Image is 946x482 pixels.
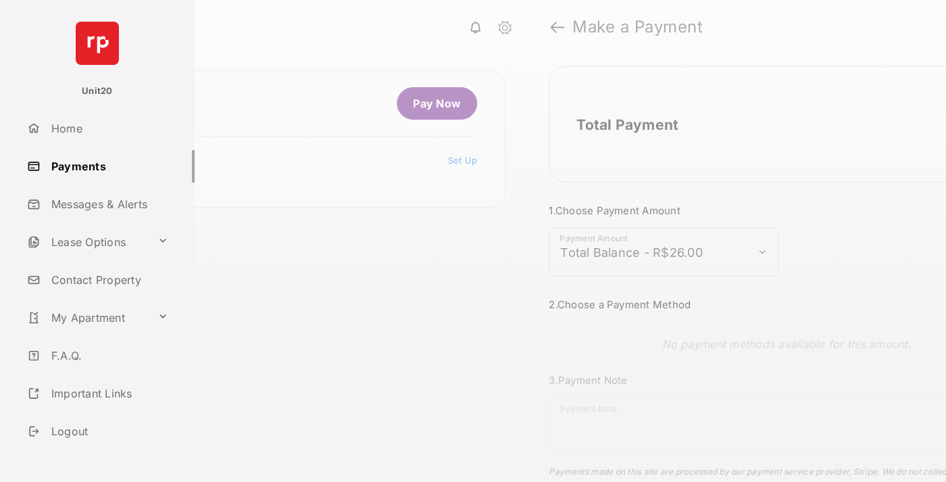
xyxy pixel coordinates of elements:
a: Lease Options [22,226,152,258]
a: Contact Property [22,264,195,296]
a: My Apartment [22,302,152,334]
a: F.A.Q. [22,339,195,372]
img: svg+xml;base64,PHN2ZyB4bWxucz0iaHR0cDovL3d3dy53My5vcmcvMjAwMC9zdmciIHdpZHRoPSI2NCIgaGVpZ2h0PSI2NC... [76,22,119,65]
a: Set Up [448,155,478,166]
a: Messages & Alerts [22,188,195,220]
a: Important Links [22,377,174,410]
h2: Total Payment [576,116,678,133]
p: Unit20 [82,85,113,98]
a: Home [22,112,195,145]
a: Payments [22,150,195,183]
p: No payment methods available for this amount. [662,336,912,352]
a: Logout [22,415,195,448]
strong: Make a Payment [572,19,703,35]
